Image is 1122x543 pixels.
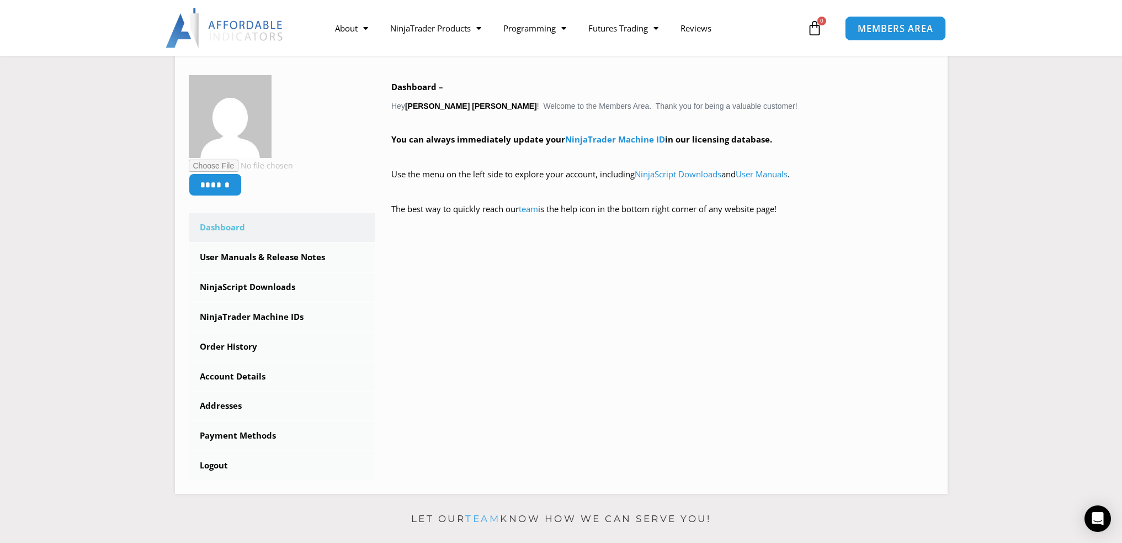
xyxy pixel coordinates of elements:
[391,202,934,233] p: The best way to quickly reach our is the help icon in the bottom right corner of any website page!
[736,168,788,180] a: User Manuals
[189,213,375,480] nav: Account pages
[635,168,721,180] a: NinjaScript Downloads
[189,392,375,420] a: Addresses
[1084,505,1111,532] div: Open Intercom Messenger
[379,15,492,41] a: NinjaTrader Products
[790,12,839,44] a: 0
[391,134,772,145] strong: You can always immediately update your in our licensing database.
[465,513,500,524] a: team
[845,15,946,40] a: MEMBERS AREA
[391,80,934,233] div: Hey ! Welcome to the Members Area. Thank you for being a valuable customer!
[189,213,375,242] a: Dashboard
[189,421,375,450] a: Payment Methods
[492,15,577,41] a: Programming
[189,303,375,331] a: NinjaTrader Machine IDs
[189,451,375,480] a: Logout
[324,15,379,41] a: About
[166,8,284,48] img: LogoAI | Affordable Indicators – NinjaTrader
[391,167,934,198] p: Use the menu on the left side to explore your account, including and .
[565,134,665,145] a: NinjaTrader Machine ID
[324,15,804,41] nav: Menu
[858,24,933,33] span: MEMBERS AREA
[405,102,537,110] strong: [PERSON_NAME] [PERSON_NAME]
[189,333,375,361] a: Order History
[189,273,375,302] a: NinjaScript Downloads
[669,15,722,41] a: Reviews
[189,75,272,158] img: 09a4947c964b030b8422f8e08a2050881a45bd3af3fd8d3ca43b8c7e6e726040
[189,362,375,391] a: Account Details
[519,203,538,214] a: team
[391,81,443,92] b: Dashboard –
[175,510,948,528] p: Let our know how we can serve you!
[189,243,375,272] a: User Manuals & Release Notes
[577,15,669,41] a: Futures Trading
[817,17,826,25] span: 0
